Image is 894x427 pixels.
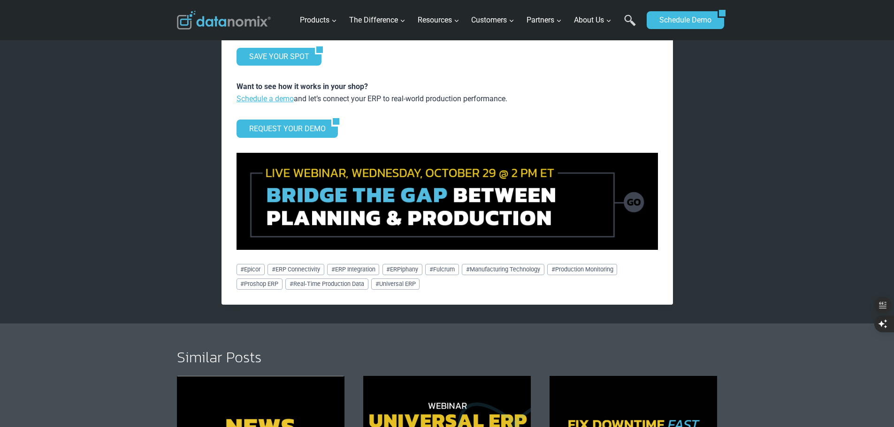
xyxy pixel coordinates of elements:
[237,48,315,66] a: SAVE YOUR SPOT
[237,120,332,137] a: REQUEST YOUR DEMO
[177,350,718,365] h2: Similar Posts
[237,81,658,105] p: and let’s connect your ERP to real-world production performance.
[331,266,335,273] span: #
[237,94,294,103] a: Schedule a demo
[418,14,459,26] span: Resources
[429,266,433,273] span: #
[237,264,265,275] a: #Epicor
[177,11,271,30] img: Datanomix
[382,264,422,275] a: #ERPiphany
[240,266,244,273] span: #
[272,266,275,273] span: #
[349,14,405,26] span: The Difference
[471,14,514,26] span: Customers
[551,266,555,273] span: #
[290,280,293,287] span: #
[300,14,337,26] span: Products
[386,266,390,273] span: #
[527,14,562,26] span: Partners
[296,5,642,36] nav: Primary Navigation
[267,264,324,275] a: #ERP Connectivity
[237,82,368,91] strong: Want to see how it works in your shop?
[624,15,636,36] a: Search
[425,264,458,275] a: #Fulcrum
[327,264,379,275] a: #ERP Integration
[237,278,283,290] a: #Proshop ERP
[375,280,379,287] span: #
[547,264,617,275] a: #Production Monitoring
[647,11,718,29] a: Schedule Demo
[462,264,544,275] a: #Manufacturing Technology
[574,14,611,26] span: About Us
[371,278,420,290] a: #Universal ERP
[285,278,368,290] a: #Real-Time Production Data
[466,266,470,273] span: #
[240,280,244,287] span: #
